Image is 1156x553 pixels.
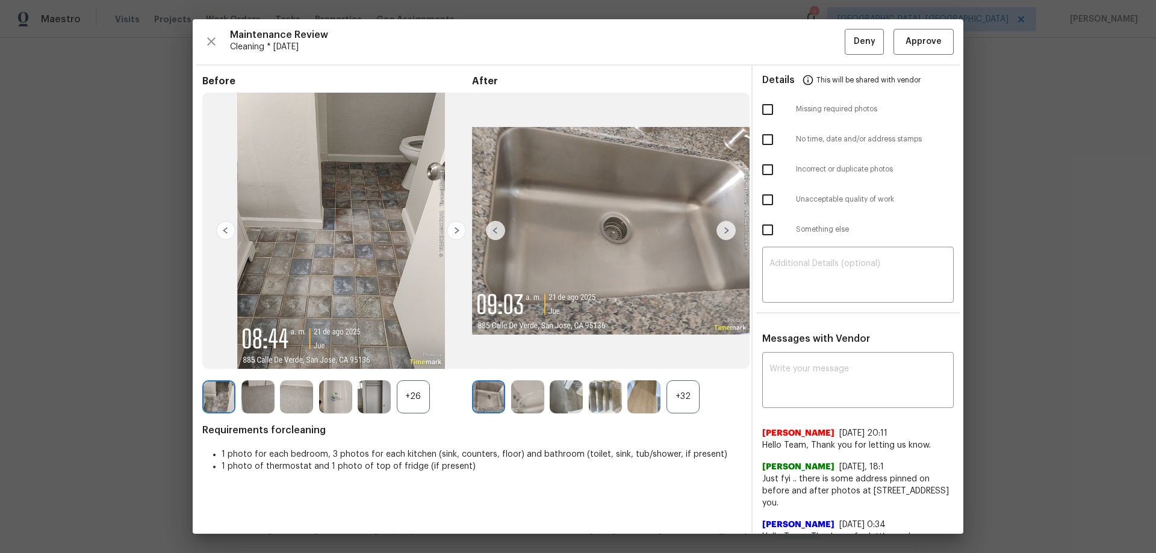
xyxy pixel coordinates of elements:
[839,521,886,529] span: [DATE] 0:34
[906,34,942,49] span: Approve
[762,519,834,531] span: [PERSON_NAME]
[762,531,954,543] span: Hello Team, Thank you for letting us know.
[762,473,954,509] span: Just fyi .. there is some address pinned on before and after photos at [STREET_ADDRESS] you.
[845,29,884,55] button: Deny
[762,66,795,94] span: Details
[753,215,963,245] div: Something else
[753,94,963,125] div: Missing required photos
[753,125,963,155] div: No time, date and/or address stamps
[796,134,954,144] span: No time, date and/or address stamps
[816,66,921,94] span: This will be shared with vendor
[762,439,954,451] span: Hello Team, Thank you for letting us know.
[222,460,742,472] li: 1 photo of thermostat and 1 photo of top of fridge (if present)
[202,424,742,436] span: Requirements for cleaning
[472,75,742,87] span: After
[762,427,834,439] span: [PERSON_NAME]
[796,164,954,175] span: Incorrect or duplicate photos
[839,429,887,437] span: [DATE] 20:11
[397,380,430,413] div: +26
[753,155,963,185] div: Incorrect or duplicate photos
[796,194,954,205] span: Unacceptable quality of work
[216,221,235,240] img: left-chevron-button-url
[839,463,884,471] span: [DATE], 18:1
[667,380,700,413] div: +32
[854,34,875,49] span: Deny
[486,221,505,240] img: left-chevron-button-url
[230,29,845,41] span: Maintenance Review
[762,334,870,344] span: Messages with Vendor
[796,104,954,114] span: Missing required photos
[202,75,472,87] span: Before
[222,448,742,460] li: 1 photo for each bedroom, 3 photos for each kitchen (sink, counters, floor) and bathroom (toilet,...
[447,221,466,240] img: right-chevron-button-url
[753,185,963,215] div: Unacceptable quality of work
[716,221,736,240] img: right-chevron-button-url
[796,224,954,235] span: Something else
[230,41,845,53] span: Cleaning * [DATE]
[762,461,834,473] span: [PERSON_NAME]
[893,29,954,55] button: Approve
